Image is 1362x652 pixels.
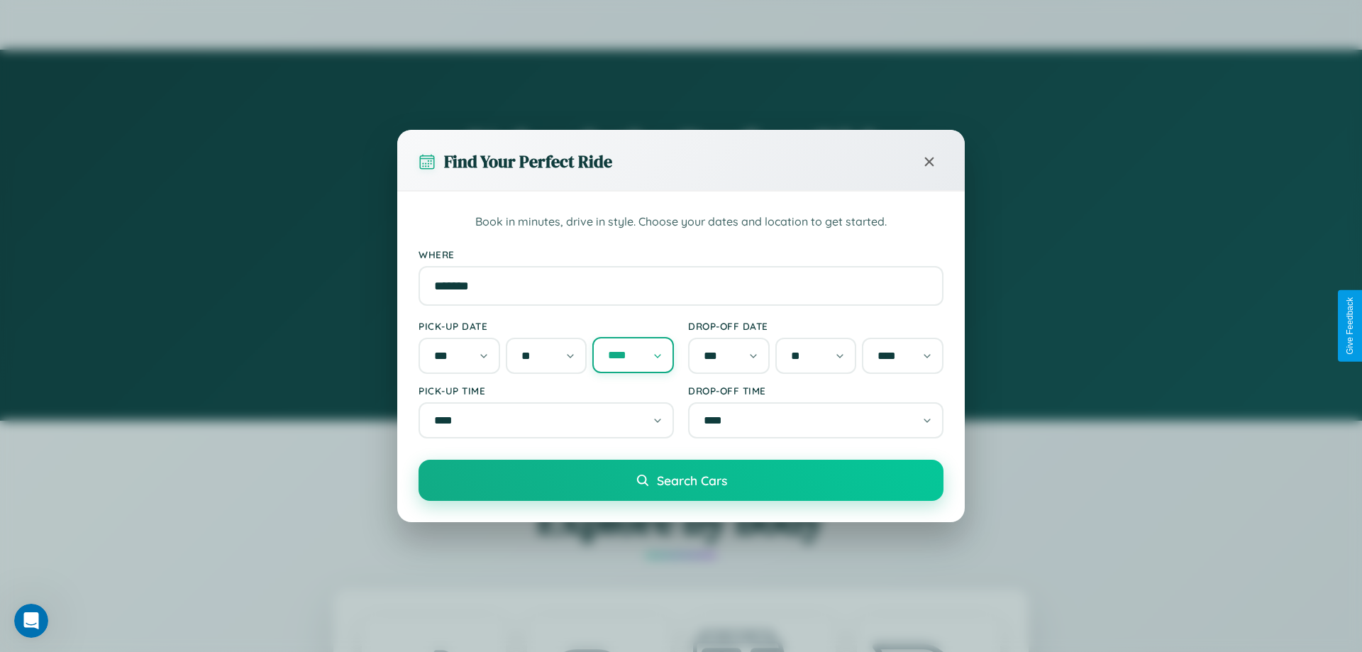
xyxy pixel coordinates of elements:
label: Drop-off Date [688,320,943,332]
h3: Find Your Perfect Ride [444,150,612,173]
label: Pick-up Date [419,320,674,332]
p: Book in minutes, drive in style. Choose your dates and location to get started. [419,213,943,231]
span: Search Cars [657,473,727,488]
label: Pick-up Time [419,385,674,397]
label: Where [419,248,943,260]
button: Search Cars [419,460,943,501]
label: Drop-off Time [688,385,943,397]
